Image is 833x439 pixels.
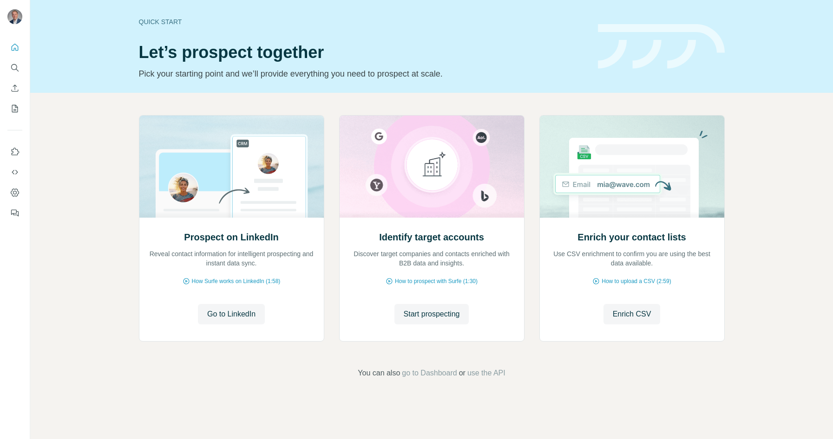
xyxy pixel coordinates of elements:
[139,67,587,80] p: Pick your starting point and we’ll provide everything you need to prospect at scale.
[598,24,725,69] img: banner
[139,116,324,218] img: Prospect on LinkedIn
[349,249,515,268] p: Discover target companies and contacts enriched with B2B data and insights.
[192,277,281,285] span: How Surfe works on LinkedIn (1:58)
[602,277,671,285] span: How to upload a CSV (2:59)
[467,368,505,379] button: use the API
[395,277,478,285] span: How to prospect with Surfe (1:30)
[394,304,469,324] button: Start prospecting
[184,231,278,244] h2: Prospect on LinkedIn
[539,116,725,218] img: Enrich your contact lists
[7,143,22,160] button: Use Surfe on LinkedIn
[7,59,22,76] button: Search
[459,368,466,379] span: or
[139,17,587,26] div: Quick start
[603,304,661,324] button: Enrich CSV
[7,164,22,181] button: Use Surfe API
[404,309,460,320] span: Start prospecting
[7,80,22,97] button: Enrich CSV
[358,368,400,379] span: You can also
[549,249,715,268] p: Use CSV enrichment to confirm you are using the best data available.
[339,116,525,218] img: Identify target accounts
[7,100,22,117] button: My lists
[7,9,22,24] img: Avatar
[7,184,22,201] button: Dashboard
[7,205,22,221] button: Feedback
[207,309,256,320] span: Go to LinkedIn
[7,39,22,56] button: Quick start
[198,304,265,324] button: Go to LinkedIn
[379,231,484,244] h2: Identify target accounts
[402,368,457,379] button: go to Dashboard
[139,43,587,62] h1: Let’s prospect together
[613,309,651,320] span: Enrich CSV
[577,231,686,244] h2: Enrich your contact lists
[149,249,315,268] p: Reveal contact information for intelligent prospecting and instant data sync.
